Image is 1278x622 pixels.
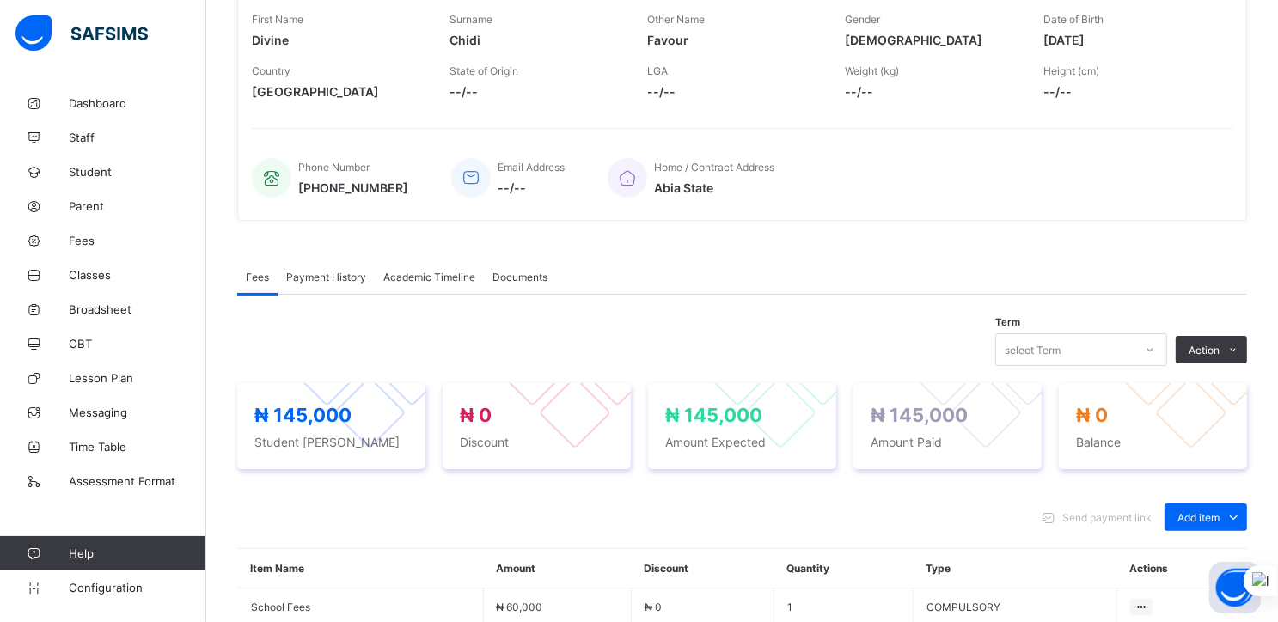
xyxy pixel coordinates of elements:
[1043,64,1099,77] span: Height (cm)
[497,601,543,613] span: ₦ 60,000
[631,549,774,588] th: Discount
[1189,344,1220,357] span: Action
[286,271,366,284] span: Payment History
[252,13,303,26] span: First Name
[252,84,424,99] span: [GEOGRAPHIC_DATA]
[995,316,1020,328] span: Term
[1116,549,1247,588] th: Actions
[69,474,206,488] span: Assessment Format
[449,33,621,47] span: Chidi
[69,96,206,110] span: Dashboard
[69,581,205,595] span: Configuration
[492,271,547,284] span: Documents
[498,161,565,174] span: Email Address
[665,435,819,449] span: Amount Expected
[871,435,1024,449] span: Amount Paid
[654,161,774,174] span: Home / Contract Address
[846,64,900,77] span: Weight (kg)
[254,404,352,426] span: ₦ 145,000
[298,180,408,195] span: [PHONE_NUMBER]
[1062,511,1152,524] span: Send payment link
[252,64,290,77] span: Country
[460,435,614,449] span: Discount
[665,404,762,426] span: ₦ 145,000
[846,13,881,26] span: Gender
[1076,404,1108,426] span: ₦ 0
[647,64,668,77] span: LGA
[252,33,424,47] span: Divine
[1005,333,1061,366] div: select Term
[774,549,913,588] th: Quantity
[69,165,206,179] span: Student
[69,546,205,560] span: Help
[846,84,1018,99] span: --/--
[246,271,269,284] span: Fees
[69,131,206,144] span: Staff
[449,84,621,99] span: --/--
[871,404,968,426] span: ₦ 145,000
[645,601,662,613] span: ₦ 0
[69,337,206,351] span: CBT
[69,440,206,454] span: Time Table
[238,549,484,588] th: Item Name
[846,33,1018,47] span: [DEMOGRAPHIC_DATA]
[1043,33,1215,47] span: [DATE]
[298,161,370,174] span: Phone Number
[654,180,774,195] span: Abia State
[483,549,631,588] th: Amount
[1043,13,1104,26] span: Date of Birth
[69,234,206,247] span: Fees
[1076,435,1230,449] span: Balance
[1043,84,1215,99] span: --/--
[69,199,206,213] span: Parent
[647,13,705,26] span: Other Name
[69,268,206,282] span: Classes
[251,601,470,613] span: School Fees
[913,549,1116,588] th: Type
[449,64,518,77] span: State of Origin
[69,302,206,316] span: Broadsheet
[1177,511,1220,524] span: Add item
[254,435,408,449] span: Student [PERSON_NAME]
[1209,562,1261,613] button: Open asap
[498,180,565,195] span: --/--
[383,271,475,284] span: Academic Timeline
[449,13,492,26] span: Surname
[69,406,206,419] span: Messaging
[15,15,148,52] img: safsims
[460,404,492,426] span: ₦ 0
[647,84,819,99] span: --/--
[69,371,206,385] span: Lesson Plan
[647,33,819,47] span: Favour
